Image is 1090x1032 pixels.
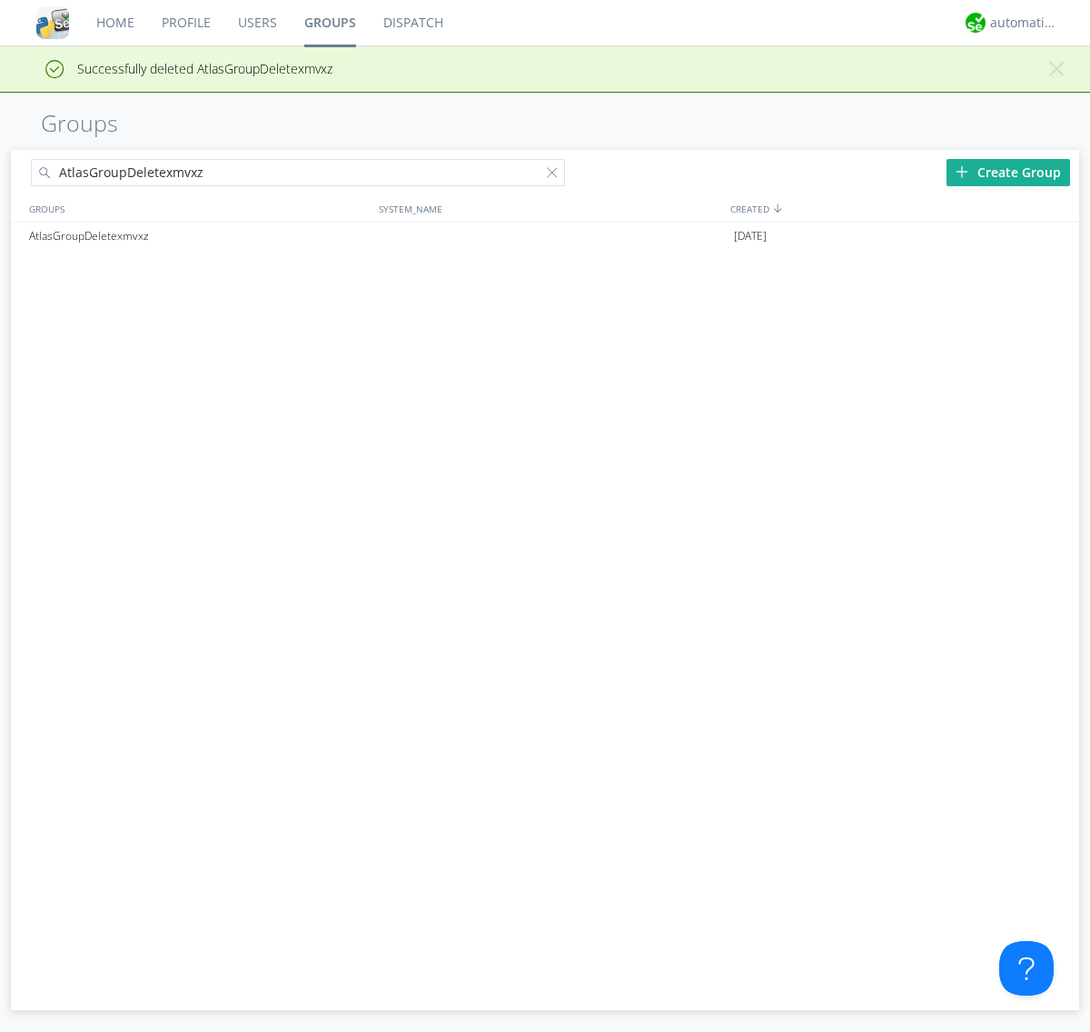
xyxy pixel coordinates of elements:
[31,159,565,186] input: Search groups
[36,6,69,39] img: cddb5a64eb264b2086981ab96f4c1ba7
[374,195,726,222] div: SYSTEM_NAME
[14,60,332,77] span: Successfully deleted AtlasGroupDeletexmvxz
[25,195,370,222] div: GROUPS
[999,941,1054,996] iframe: Toggle Customer Support
[25,223,374,250] div: AtlasGroupDeletexmvxz
[946,159,1070,186] div: Create Group
[726,195,1079,222] div: CREATED
[11,223,1079,250] a: AtlasGroupDeletexmvxz[DATE]
[966,13,986,33] img: d2d01cd9b4174d08988066c6d424eccd
[990,14,1058,32] div: automation+atlas
[956,165,968,178] img: plus.svg
[734,223,767,250] span: [DATE]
